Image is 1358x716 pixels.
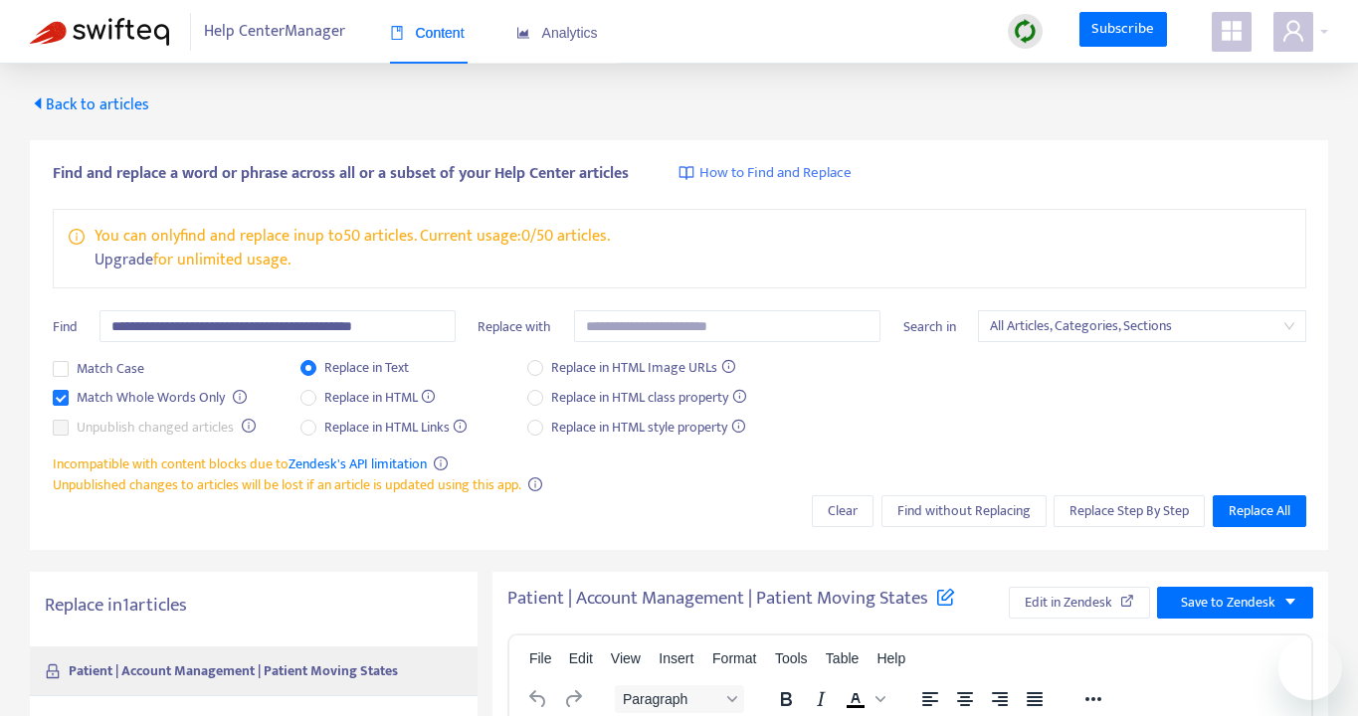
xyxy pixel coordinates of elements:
[1213,495,1306,527] button: Replace All
[316,357,417,379] span: Replace in Text
[521,685,555,713] button: Undo
[95,225,610,249] p: You can only find and replace in up to 50 articles . Current usage: 0 / 50 articles .
[316,387,444,409] span: Replace in HTML
[390,26,404,40] span: book
[53,315,78,338] span: Find
[1076,685,1110,713] button: Reveal or hide additional toolbar items
[775,650,808,666] span: Tools
[983,685,1017,713] button: Align right
[1054,495,1205,527] button: Replace Step By Step
[507,587,955,612] h5: Patient | Account Management | Patient Moving States
[30,91,149,118] span: Back to articles
[529,650,552,666] span: File
[543,417,753,439] span: Replace in HTML style property
[316,417,476,439] span: Replace in HTML Links
[913,685,947,713] button: Align left
[289,452,427,475] a: Zendesk's API limitation
[1025,592,1112,614] span: Edit in Zendesk
[69,358,152,380] span: Match Case
[1181,592,1275,614] span: Save to Zendesk
[95,247,153,273] a: Upgrade
[53,162,629,186] span: Find and replace a word or phrase across all or a subset of your Help Center articles
[812,495,873,527] button: Clear
[611,650,641,666] span: View
[69,659,398,682] strong: Patient | Account Management | Patient Moving States
[1018,685,1052,713] button: Justify
[45,663,61,679] span: lock
[679,162,852,185] a: How to Find and Replace
[528,477,542,491] span: info-circle
[769,685,803,713] button: Bold
[679,165,694,181] img: image-link
[897,500,1031,522] span: Find without Replacing
[30,18,169,46] img: Swifteq
[699,162,852,185] span: How to Find and Replace
[1283,595,1297,609] span: caret-down
[53,473,521,496] span: Unpublished changes to articles will be lost if an article is updated using this app.
[839,685,888,713] div: Text color Black
[30,95,46,111] span: caret-left
[804,685,838,713] button: Italic
[948,685,982,713] button: Align center
[615,685,744,713] button: Block Paragraph
[556,685,590,713] button: Redo
[826,650,859,666] span: Table
[543,387,754,409] span: Replace in HTML class property
[903,315,956,338] span: Search in
[881,495,1047,527] button: Find without Replacing
[45,595,463,618] h5: Replace in 1 articles
[434,456,448,470] span: info-circle
[543,357,743,379] span: Replace in HTML Image URLs
[1069,500,1189,522] span: Replace Step By Step
[712,650,756,666] span: Format
[1157,587,1313,619] button: Save to Zendeskcaret-down
[623,691,720,707] span: Paragraph
[390,25,465,41] span: Content
[1013,19,1038,44] img: sync.dc5367851b00ba804db3.png
[69,387,233,409] span: Match Whole Words Only
[242,419,256,433] span: info-circle
[1220,19,1244,43] span: appstore
[516,26,530,40] span: area-chart
[1229,500,1290,522] span: Replace All
[204,13,345,51] span: Help Center Manager
[1009,587,1150,619] button: Edit in Zendesk
[1079,12,1167,48] a: Subscribe
[516,25,598,41] span: Analytics
[69,417,242,439] span: Unpublish changed articles
[53,452,427,475] span: Incompatible with content blocks due to
[1278,636,1342,700] iframe: Button to launch messaging window
[990,311,1294,341] span: All Articles, Categories, Sections
[478,315,551,338] span: Replace with
[876,650,905,666] span: Help
[828,500,858,522] span: Clear
[569,650,593,666] span: Edit
[233,390,247,404] span: info-circle
[95,249,610,272] p: for unlimited usage.
[659,650,693,666] span: Insert
[1281,19,1305,43] span: user
[69,225,85,245] span: info-circle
